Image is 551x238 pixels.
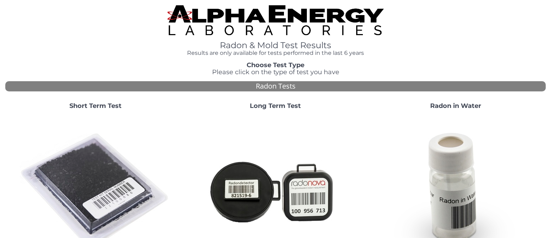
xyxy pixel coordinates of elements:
[430,102,481,110] strong: Radon in Water
[250,102,301,110] strong: Long Term Test
[247,61,304,69] strong: Choose Test Type
[69,102,122,110] strong: Short Term Test
[167,41,384,50] h1: Radon & Mold Test Results
[167,50,384,56] h4: Results are only available for tests performed in the last 6 years
[167,5,384,35] img: TightCrop.jpg
[212,68,339,76] span: Please click on the type of test you have
[5,81,546,91] div: Radon Tests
